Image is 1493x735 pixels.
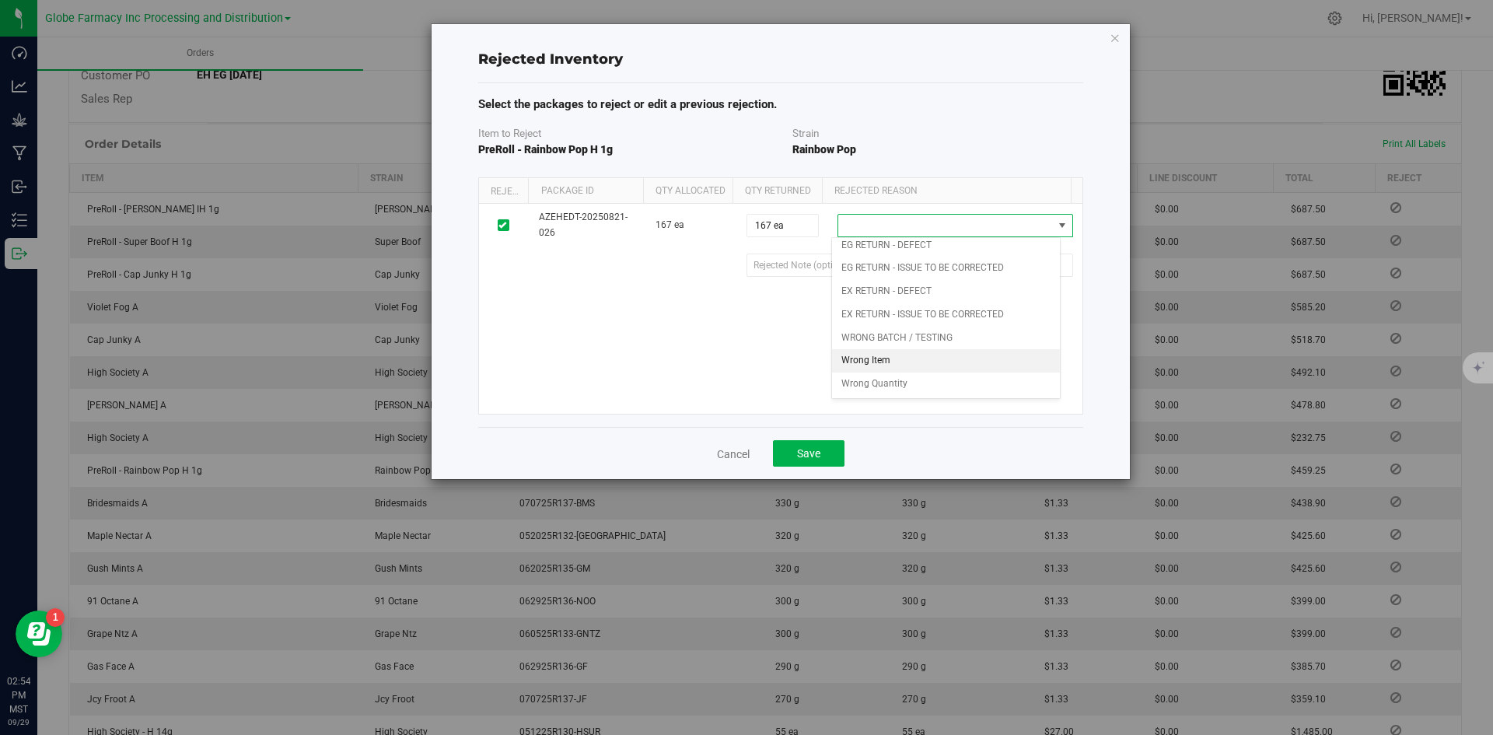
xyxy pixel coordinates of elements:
span: Select the packages to reject or edit a previous rejection. [478,97,777,111]
span: PreRoll - Rainbow Pop H 1g [478,143,613,156]
input: Rejected Note (optional) [746,254,1073,277]
li: EX RETURN - DEFECT [832,280,1061,303]
th: Package Id [528,178,642,205]
span: Strain [792,127,819,139]
span: Qty Allocated [656,185,726,196]
th: Qty Returned [733,178,822,205]
span: 167 ea [656,218,684,233]
li: EX RETURN - ISSUE TO BE CORRECTED [832,303,1061,327]
a: Cancel [717,446,750,462]
input: 167 ea [747,215,818,236]
button: Save [773,440,844,467]
th: Reject [479,178,529,205]
li: Wrong Quantity [832,373,1061,396]
li: EG RETURN - DEFECT [832,234,1061,257]
iframe: Resource center unread badge [46,608,65,627]
span: Rainbow Pop [792,143,856,156]
span: Item to Reject [478,127,541,139]
li: Wrong Item [832,349,1061,373]
div: Rejected Inventory [478,49,1083,70]
th: Rejected Reason [822,178,1071,205]
span: AZEHEDT-20250821-026 [539,210,637,240]
span: select [1052,215,1072,236]
li: WRONG BATCH / TESTING [832,327,1061,350]
span: Save [797,447,820,460]
iframe: Resource center [16,611,62,657]
li: EG RETURN - ISSUE TO BE CORRECTED [832,257,1061,280]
